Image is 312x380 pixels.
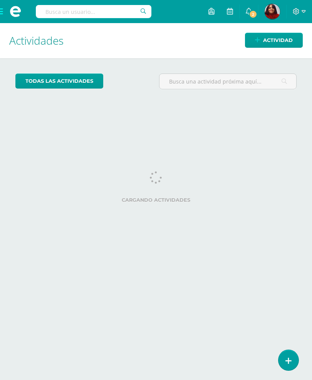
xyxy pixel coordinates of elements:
[265,4,280,19] img: d248c094c19dab2ae85806b15bf65b8b.png
[159,74,296,89] input: Busca una actividad próxima aquí...
[245,33,303,48] a: Actividad
[15,197,297,203] label: Cargando actividades
[249,10,257,18] span: 2
[36,5,151,18] input: Busca un usuario...
[9,23,303,58] h1: Actividades
[15,74,103,89] a: todas las Actividades
[263,33,293,47] span: Actividad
